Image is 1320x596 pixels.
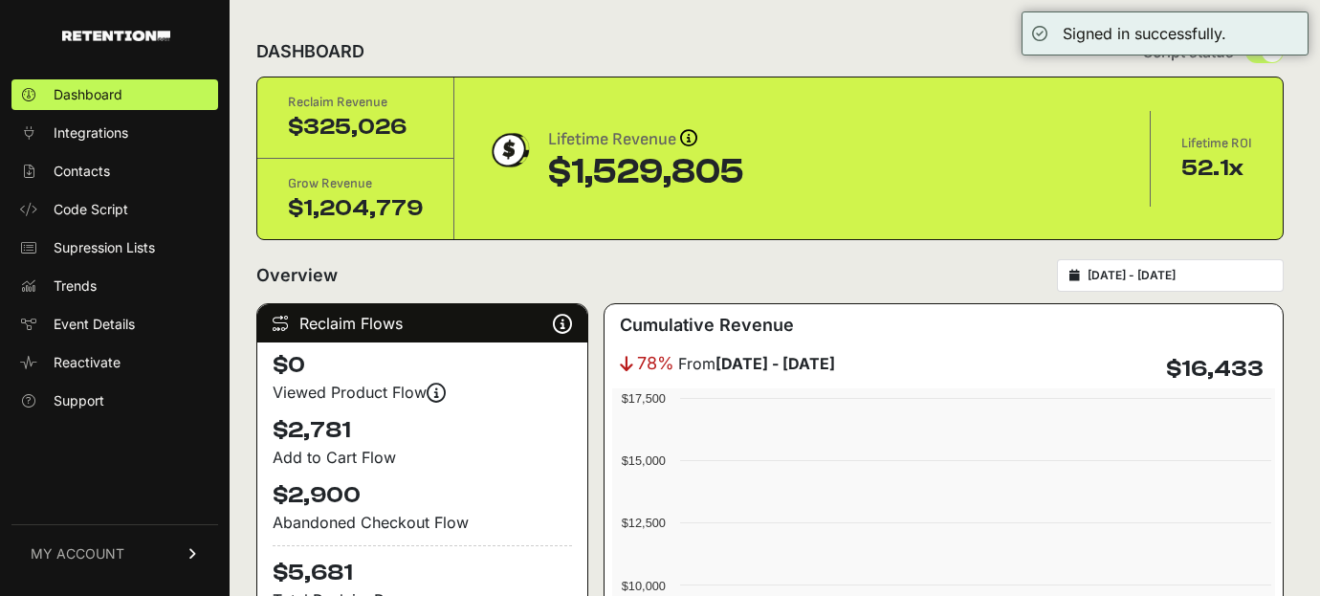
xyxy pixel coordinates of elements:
div: Grow Revenue [288,174,423,193]
div: Abandoned Checkout Flow [273,511,572,534]
div: $325,026 [288,112,423,143]
div: Lifetime Revenue [548,126,744,153]
a: Reactivate [11,347,218,378]
div: $1,204,779 [288,193,423,224]
text: $17,500 [622,391,666,406]
div: Add to Cart Flow [273,446,572,469]
div: 52.1x [1181,153,1252,184]
h2: DASHBOARD [256,38,364,65]
span: Contacts [54,162,110,181]
a: Trends [11,271,218,301]
a: Code Script [11,194,218,225]
h3: Cumulative Revenue [620,312,794,339]
a: Dashboard [11,79,218,110]
h2: Overview [256,262,338,289]
h4: $0 [273,350,572,381]
div: Reclaim Flows [257,304,587,342]
a: Support [11,386,218,416]
div: Lifetime ROI [1181,134,1252,153]
span: Trends [54,276,97,296]
h4: $16,433 [1166,354,1264,385]
div: Viewed Product Flow [273,381,572,404]
h4: $2,781 [273,415,572,446]
div: $1,529,805 [548,153,744,191]
span: Dashboard [54,85,122,104]
div: Signed in successfully. [1063,22,1226,45]
a: Supression Lists [11,232,218,263]
img: Retention.com [62,31,170,41]
a: Integrations [11,118,218,148]
span: Event Details [54,315,135,334]
a: Contacts [11,156,218,187]
span: Supression Lists [54,238,155,257]
text: $12,500 [622,516,666,530]
h4: $5,681 [273,545,572,588]
span: Code Script [54,200,128,219]
span: Integrations [54,123,128,143]
span: MY ACCOUNT [31,544,124,563]
span: From [678,352,835,375]
i: Events are firing, and revenue is coming soon! Reclaim revenue is updated nightly. [427,392,446,393]
strong: [DATE] - [DATE] [715,354,835,373]
text: $15,000 [622,453,666,468]
a: MY ACCOUNT [11,524,218,583]
a: Event Details [11,309,218,340]
span: Reactivate [54,353,121,372]
h4: $2,900 [273,480,572,511]
img: dollar-coin-05c43ed7efb7bc0c12610022525b4bbbb207c7efeef5aecc26f025e68dcafac9.png [485,126,533,174]
span: 78% [637,350,674,377]
span: Support [54,391,104,410]
div: Reclaim Revenue [288,93,423,112]
text: $10,000 [622,579,666,593]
